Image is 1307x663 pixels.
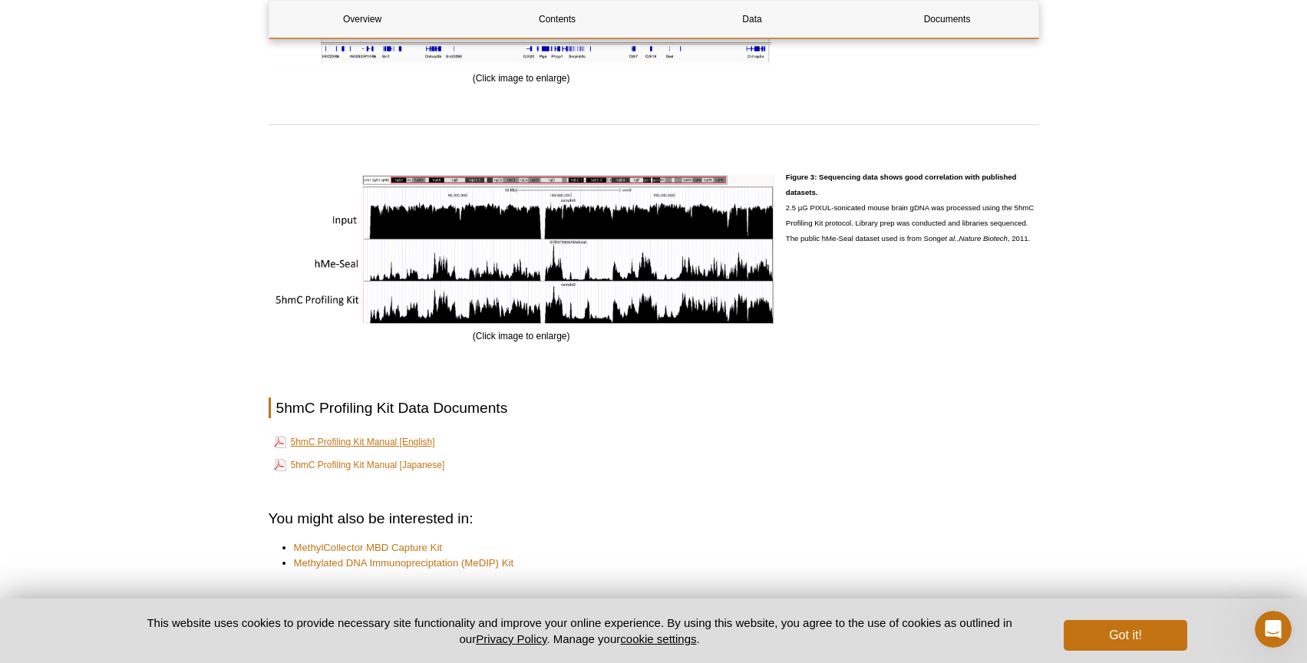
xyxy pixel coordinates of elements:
h2: You might also be interested in: [269,508,1039,529]
iframe: Intercom live chat [1255,611,1292,648]
a: Contents [464,1,651,38]
a: 5hmC Profiling Kit Manual [Japanese] [274,456,445,474]
a: Documents [854,1,1041,38]
em: et al. [941,234,957,242]
h2: 5hmC Profiling Kit Data Documents [269,397,1039,418]
a: 5hmC Profiling Kit Manual [English] [274,433,435,451]
em: Nature Biotech [959,234,1007,242]
p: This website uses cookies to provide necessary site functionality and improve your online experie... [120,615,1039,647]
div: (Click image to enlarge) [269,170,774,345]
strong: Figure 3: Sequencing data shows good correlation with published datasets. [786,173,1017,196]
a: Privacy Policy [476,632,546,645]
button: cookie settings [620,632,696,645]
a: Methylated DNA Immunopreciptation (MeDIP) Kit [294,556,514,571]
a: Data [659,1,846,38]
a: MethylCollector MBD Capture Kit [294,540,442,556]
button: Got it! [1064,620,1187,651]
img: Sequencing data shows good correlation between published datasets. [269,174,774,325]
a: Overview [269,1,456,38]
p: 2.5 µG PIXUL-sonicated mouse brain gDNA was processed using the 5hmC Profiling Kit protocol. Libr... [786,170,1039,246]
